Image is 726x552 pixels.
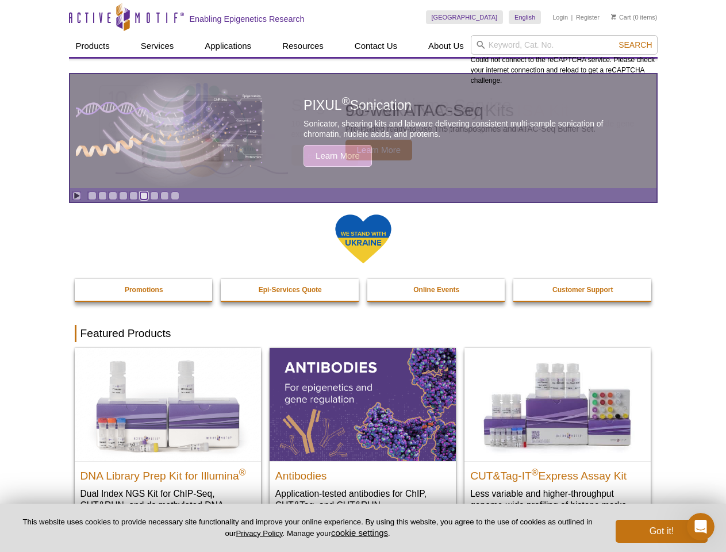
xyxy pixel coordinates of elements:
button: Search [615,40,655,50]
a: All Antibodies Antibodies Application-tested antibodies for ChIP, CUT&Tag, and CUT&RUN. [270,348,456,522]
h2: Enabling Epigenetics Research [190,14,305,24]
a: Go to slide 1 [88,191,97,200]
h2: DNA Library Prep Kit for Illumina [80,465,255,482]
strong: Promotions [125,286,163,294]
p: Less variable and higher-throughput genome-wide profiling of histone marks​. [470,488,645,511]
a: Go to slide 4 [119,191,128,200]
a: Go to slide 9 [171,191,179,200]
p: Sonicator, shearing kits and labware delivering consistent multi-sample sonication of chromatin, ... [304,118,630,139]
h2: Featured Products [75,325,652,342]
strong: Online Events [413,286,459,294]
a: Promotions [75,279,214,301]
a: CUT&Tag-IT® Express Assay Kit CUT&Tag-IT®Express Assay Kit Less variable and higher-throughput ge... [464,348,651,522]
a: Resources [275,35,331,57]
a: English [509,10,541,24]
a: Go to slide 5 [129,191,138,200]
span: Learn More [304,145,372,167]
a: Cart [611,13,631,21]
a: Epi-Services Quote [221,279,360,301]
img: All Antibodies [270,348,456,461]
span: Search [619,40,652,49]
button: Got it! [616,520,708,543]
span: PIXUL Sonication [304,98,412,113]
a: Toggle autoplay [72,191,81,200]
a: Privacy Policy [236,529,282,538]
a: About Us [421,35,471,57]
li: | [571,10,573,24]
a: Go to slide 3 [109,191,117,200]
p: This website uses cookies to provide necessary site functionality and improve your online experie... [18,517,597,539]
a: Go to slide 6 [140,191,148,200]
a: Online Events [367,279,506,301]
input: Keyword, Cat. No. [471,35,658,55]
strong: Epi-Services Quote [259,286,322,294]
a: Customer Support [513,279,652,301]
a: Products [69,35,117,57]
article: PIXUL Sonication [70,74,656,188]
a: Go to slide 7 [150,191,159,200]
h2: CUT&Tag-IT Express Assay Kit [470,465,645,482]
a: Applications [198,35,258,57]
a: Go to slide 8 [160,191,169,200]
p: Dual Index NGS Kit for ChIP-Seq, CUT&RUN, and ds methylated DNA assays. [80,488,255,523]
strong: Customer Support [552,286,613,294]
iframe: Intercom live chat [687,513,715,540]
a: DNA Library Prep Kit for Illumina DNA Library Prep Kit for Illumina® Dual Index NGS Kit for ChIP-... [75,348,261,534]
img: PIXUL sonication [76,74,266,189]
a: Contact Us [348,35,404,57]
img: DNA Library Prep Kit for Illumina [75,348,261,461]
a: [GEOGRAPHIC_DATA] [426,10,504,24]
sup: ® [239,467,246,477]
sup: ® [342,95,350,108]
h2: Antibodies [275,465,450,482]
img: CUT&Tag-IT® Express Assay Kit [464,348,651,461]
li: (0 items) [611,10,658,24]
p: Application-tested antibodies for ChIP, CUT&Tag, and CUT&RUN. [275,488,450,511]
sup: ® [532,467,539,477]
img: Your Cart [611,14,616,20]
a: Go to slide 2 [98,191,107,200]
a: PIXUL sonication PIXUL®Sonication Sonicator, shearing kits and labware delivering consistent mult... [70,74,656,188]
a: Services [134,35,181,57]
div: Could not connect to the reCAPTCHA service. Please check your internet connection and reload to g... [471,35,658,86]
img: We Stand With Ukraine [335,213,392,264]
a: Register [576,13,600,21]
button: cookie settings [331,528,388,538]
a: Login [552,13,568,21]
